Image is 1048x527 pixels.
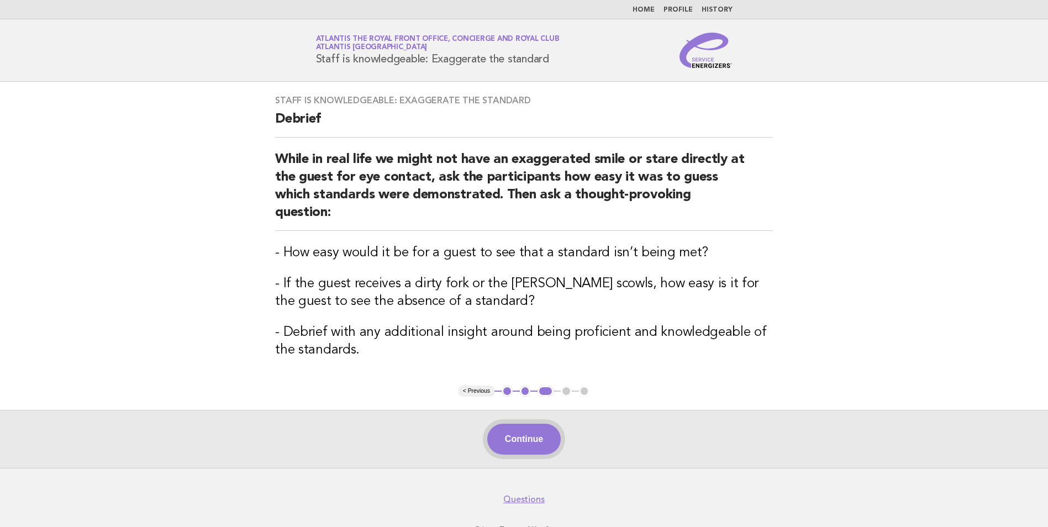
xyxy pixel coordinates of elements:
button: 2 [520,386,531,397]
button: 3 [538,386,554,397]
button: Continue [487,424,561,455]
a: Home [633,7,655,13]
h2: While in real life we might not have an exaggerated smile or stare directly at the guest for eye ... [275,151,773,231]
a: Questions [503,494,545,505]
h1: Staff is knowledgeable: Exaggerate the standard [316,36,560,65]
a: Profile [663,7,693,13]
button: < Previous [459,386,494,397]
h2: Debrief [275,110,773,138]
h3: - How easy would it be for a guest to see that a standard isn’t being met? [275,244,773,262]
h3: Staff is knowledgeable: Exaggerate the standard [275,95,773,106]
a: History [702,7,733,13]
a: Atlantis The Royal Front Office, Concierge and Royal ClubAtlantis [GEOGRAPHIC_DATA] [316,35,560,51]
button: 1 [502,386,513,397]
span: Atlantis [GEOGRAPHIC_DATA] [316,44,428,51]
h3: - Debrief with any additional insight around being proficient and knowledgeable of the standards. [275,324,773,359]
h3: - If the guest receives a dirty fork or the [PERSON_NAME] scowls, how easy is it for the guest to... [275,275,773,310]
img: Service Energizers [680,33,733,68]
